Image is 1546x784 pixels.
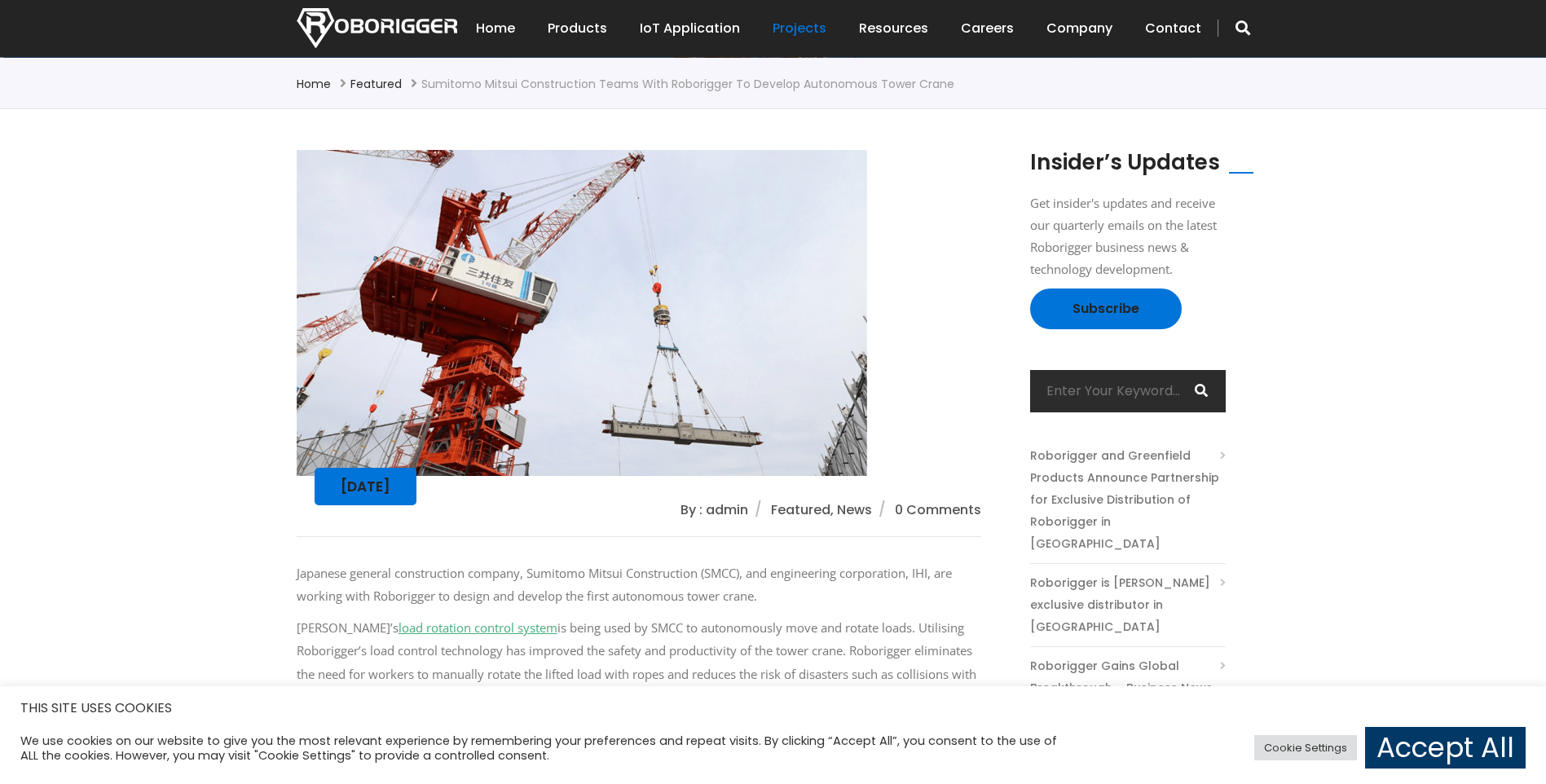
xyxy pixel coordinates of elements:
a: Roborigger is [PERSON_NAME] exclusive distributor in [GEOGRAPHIC_DATA] [1030,572,1226,638]
h5: THIS SITE USES COOKIES [20,698,1526,719]
li: Featured, News [771,499,882,521]
li: 0 Comments [895,499,981,521]
h2: Insider’s Updates [1030,150,1220,175]
a: load rotation control system [399,619,557,636]
a: Featured [350,76,402,92]
a: Projects [773,3,826,54]
img: Nortech [297,8,457,48]
a: Contact [1145,3,1201,54]
a: Home [476,3,515,54]
a: Cookie Settings [1254,735,1357,760]
a: Company [1046,3,1112,54]
div: We use cookies on our website to give you the most relevant experience by remembering your prefer... [20,733,1074,763]
li: By : admin [681,499,758,521]
a: Accept All [1365,727,1526,769]
a: Roborigger Gains Global Breakthrough – Business News magazine [DATE] edition [1030,655,1226,721]
p: Get insider's updates and receive our quarterly emails on the latest Roborigger business news & t... [1030,192,1226,280]
a: Careers [961,3,1014,54]
a: Resources [859,3,928,54]
a: Roborigger and Greenfield Products Announce Partnership for Exclusive Distribution of Roborigger ... [1030,445,1226,555]
a: IoT Application [640,3,740,54]
a: Subscribe [1030,288,1182,329]
p: Japanese general construction company, Sumitomo Mitsui Construction (SMCC), and engineering corpo... [297,562,981,608]
a: Products [548,3,607,54]
a: Home [297,76,331,92]
input: Enter Your Keyword... [1030,370,1226,412]
div: [DATE] [315,468,416,505]
p: [PERSON_NAME]’s is being used by SMCC to autonomously move and rotate loads. Utilising Roborigger... [297,616,981,709]
li: Sumitomo Mitsui Construction teams with Roborigger to develop autonomous tower crane [421,74,954,94]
